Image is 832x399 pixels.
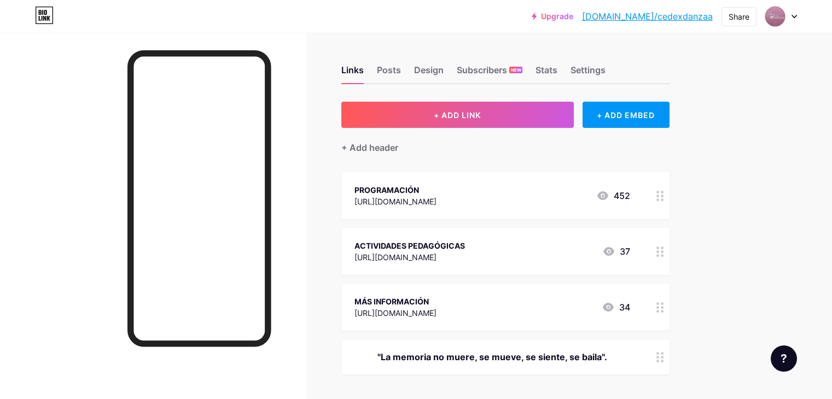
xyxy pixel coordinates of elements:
[583,102,670,128] div: + ADD EMBED
[536,63,557,83] div: Stats
[434,110,481,120] span: + ADD LINK
[765,6,786,27] img: cedexdanzaa
[354,240,465,251] div: ACTIVIDADES PEDAGÓGICAS
[596,189,630,202] div: 452
[354,196,437,207] div: [URL][DOMAIN_NAME]
[354,350,630,363] div: "La memoria no muere, se mueve, se siente, se baila".
[602,245,630,258] div: 37
[511,67,521,73] span: NEW
[377,63,401,83] div: Posts
[354,296,437,307] div: MÁS INFORMACIÓN
[354,307,437,319] div: [URL][DOMAIN_NAME]
[341,141,398,154] div: + Add header
[457,63,522,83] div: Subscribers
[582,10,713,23] a: [DOMAIN_NAME]/cedexdanzaa
[354,184,437,196] div: PROGRAMACIÓN
[341,102,574,128] button: + ADD LINK
[354,251,465,263] div: [URL][DOMAIN_NAME]
[414,63,444,83] div: Design
[341,63,364,83] div: Links
[571,63,606,83] div: Settings
[729,11,749,22] div: Share
[532,12,573,21] a: Upgrade
[602,301,630,314] div: 34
